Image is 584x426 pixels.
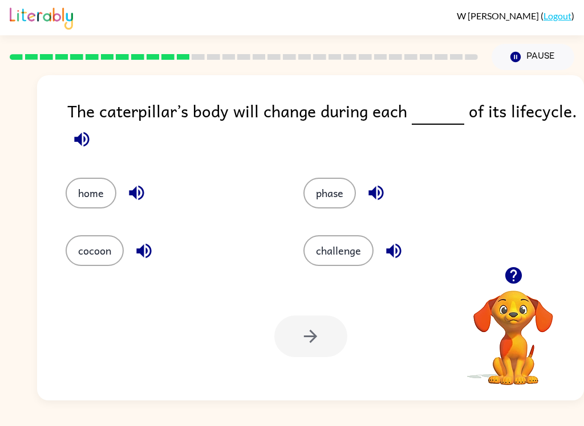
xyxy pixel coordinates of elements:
[303,235,374,266] button: challenge
[67,98,584,155] div: The caterpillar’s body will change during each of its lifecycle.
[456,273,570,387] video: Your browser must support playing .mp4 files to use Literably. Please try using another browser.
[492,44,574,70] button: Pause
[544,10,571,21] a: Logout
[303,178,356,208] button: phase
[66,235,124,266] button: cocoon
[457,10,574,21] div: ( )
[10,5,73,30] img: Literably
[457,10,541,21] span: W [PERSON_NAME]
[66,178,116,208] button: home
